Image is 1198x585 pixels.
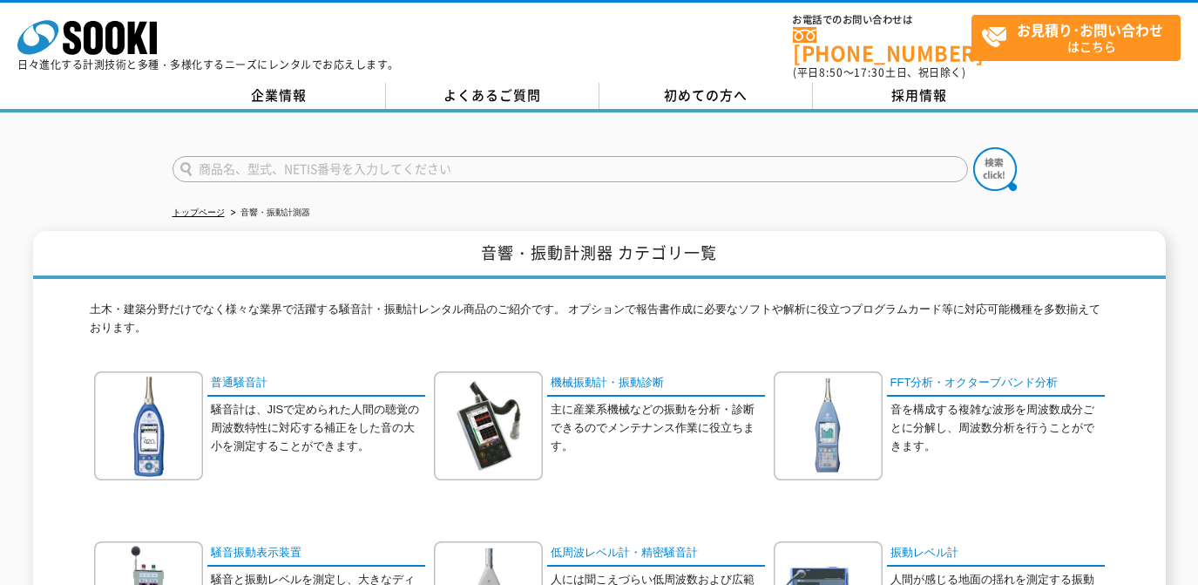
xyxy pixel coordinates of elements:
a: トップページ [173,207,225,217]
a: 騒音振動表示装置 [207,541,425,567]
a: 企業情報 [173,83,386,109]
a: 採用情報 [813,83,1026,109]
a: [PHONE_NUMBER] [793,27,971,63]
a: よくあるご質問 [386,83,599,109]
p: 日々進化する計測技術と多種・多様化するニーズにレンタルでお応えします。 [17,59,399,70]
strong: お見積り･お問い合わせ [1017,19,1163,40]
a: 低周波レベル計・精密騒音計 [547,541,765,567]
a: 振動レベル計 [887,541,1105,567]
img: btn_search.png [973,147,1017,191]
a: FFT分析・オクターブバンド分析 [887,371,1105,397]
img: 機械振動計・振動診断 [434,371,543,480]
span: お電話でのお問い合わせは [793,15,971,25]
li: 音響・振動計測器 [227,204,310,222]
a: 普通騒音計 [207,371,425,397]
p: 主に産業系機械などの振動を分析・診断できるのでメンテナンス作業に役立ちます。 [551,401,765,455]
span: (平日 ～ 土日、祝日除く) [793,65,965,80]
h1: 音響・振動計測器 カテゴリ一覧 [33,231,1166,279]
span: 17:30 [854,65,885,80]
span: 8:50 [819,65,843,80]
p: 土木・建築分野だけでなく様々な業界で活躍する騒音計・振動計レンタル商品のご紹介です。 オプションで報告書作成に必要なソフトや解析に役立つプログラムカード等に対応可能機種を多数揃えております。 [90,301,1109,346]
a: お見積り･お問い合わせはこちら [971,15,1181,61]
img: 普通騒音計 [94,371,203,480]
p: 騒音計は、JISで定められた人間の聴覚の周波数特性に対応する補正をした音の大小を測定することができます。 [211,401,425,455]
img: FFT分析・オクターブバンド分析 [774,371,883,480]
span: はこちら [981,16,1180,59]
a: 機械振動計・振動診断 [547,371,765,397]
input: 商品名、型式、NETIS番号を入力してください [173,156,968,182]
p: 音を構成する複雑な波形を周波数成分ごとに分解し、周波数分析を行うことができます。 [890,401,1105,455]
span: 初めての方へ [664,85,748,105]
a: 初めての方へ [599,83,813,109]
